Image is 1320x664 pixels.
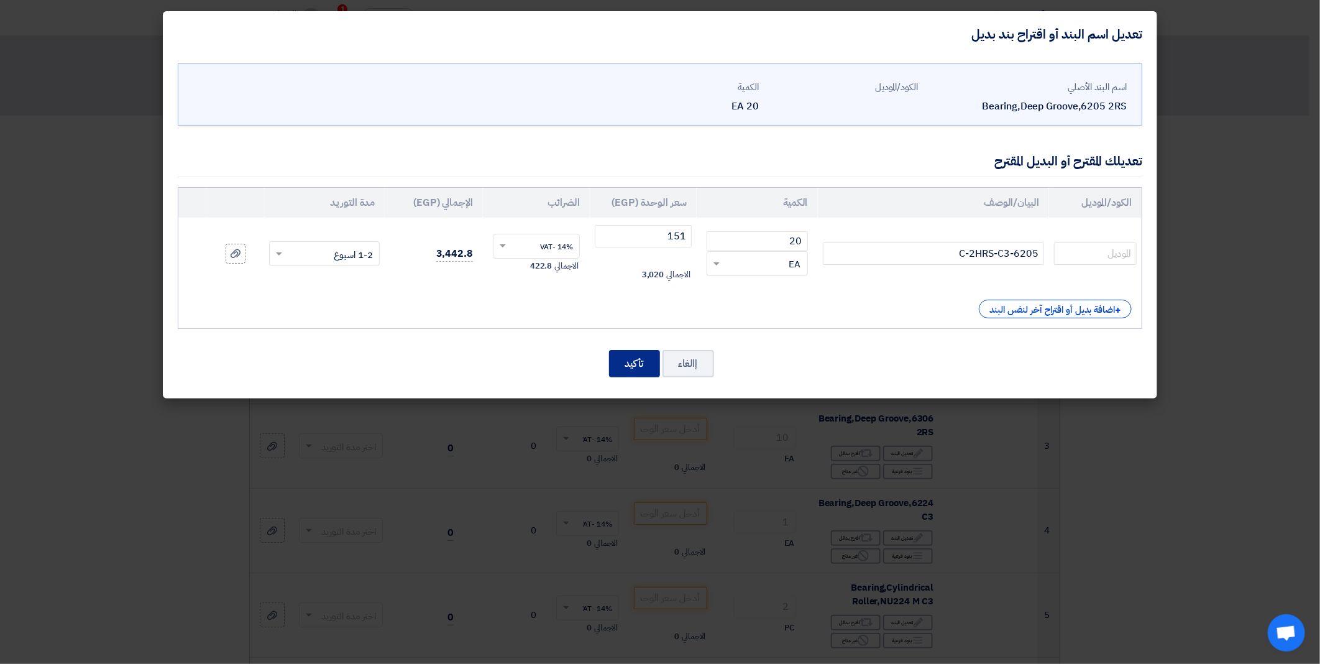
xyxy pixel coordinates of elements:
th: الضرائب [483,188,590,218]
div: 20 EA [610,99,759,114]
input: أدخل سعر الوحدة [595,225,692,247]
th: مدة التوريد [264,188,385,218]
div: الكود/الموديل [769,80,918,95]
input: RFQ_STEP1.ITEMS.2.AMOUNT_TITLE [707,231,808,251]
ng-select: VAT [493,234,580,259]
span: الاجمالي [666,269,690,281]
span: 422.8 [530,260,552,272]
h4: تعديل اسم البند أو اقتراح بند بديل [971,26,1142,42]
div: اضافة بديل أو اقتراح آخر لنفس البند [979,300,1132,318]
input: الموديل [1054,242,1137,265]
span: + [1115,303,1121,318]
div: اسم البند الأصلي [928,80,1127,95]
span: 3,442.8 [436,246,473,262]
th: الكمية [697,188,818,218]
span: 3,020 [642,269,664,281]
div: تعديلك المقترح أو البديل المقترح [995,152,1142,170]
div: Bearing,Deep Groove,6205 2RS [928,99,1127,114]
th: سعر الوحدة (EGP) [590,188,697,218]
span: EA [789,257,801,272]
th: الكود/الموديل [1049,188,1142,218]
span: الاجمالي [554,260,578,272]
button: تأكيد [609,350,660,377]
th: البيان/الوصف [818,188,1049,218]
button: إالغاء [662,350,714,377]
input: Add Item Description [823,242,1044,265]
th: الإجمالي (EGP) [385,188,483,218]
div: Open chat [1268,614,1305,652]
div: الكمية [610,80,759,95]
